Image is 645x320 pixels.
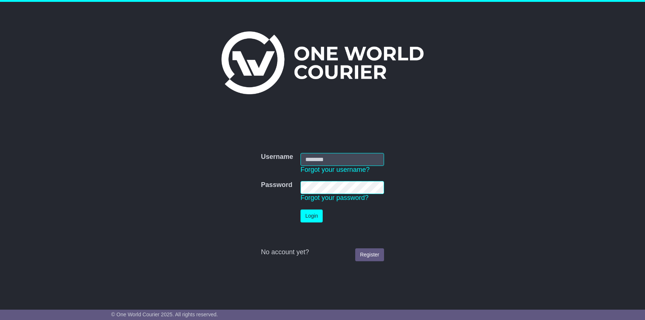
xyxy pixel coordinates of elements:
[261,181,292,189] label: Password
[261,153,293,161] label: Username
[355,248,384,261] a: Register
[261,248,384,256] div: No account yet?
[111,312,218,317] span: © One World Courier 2025. All rights reserved.
[221,31,423,94] img: One World
[301,166,370,173] a: Forgot your username?
[301,210,323,222] button: Login
[301,194,369,201] a: Forgot your password?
